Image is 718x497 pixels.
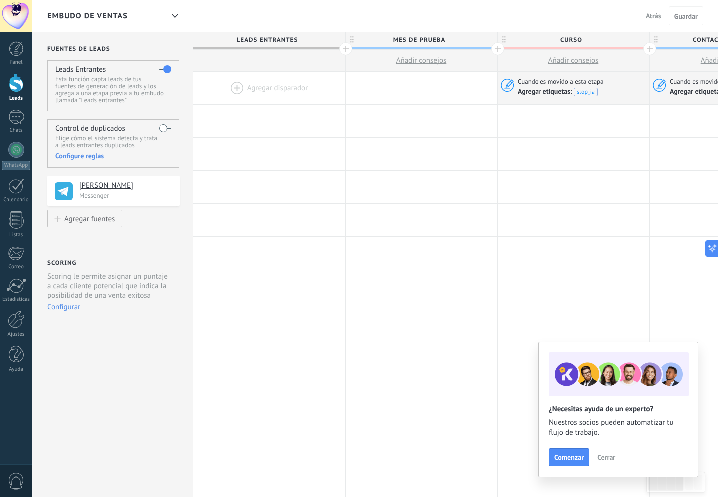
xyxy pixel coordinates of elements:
div: Configure reglas [55,151,171,160]
button: Añadir consejos [498,50,649,71]
h4: [PERSON_NAME] [79,181,173,191]
h2: Fuentes de leads [47,45,180,53]
h4: Control de duplicados [55,124,125,133]
span: Atrás [646,11,661,20]
span: Cerrar [597,454,615,461]
button: Cerrar [593,450,620,465]
span: Leads Entrantes [193,32,340,48]
p: Elige cómo el sistema detecta y trata a leads entrantes duplicados [55,135,171,149]
p: Esta función capta leads de tus fuentes de generación de leads y los agrega a una etapa previa a ... [55,76,171,104]
span: MES de Prueba [346,32,492,48]
div: Estadísticas [2,296,31,303]
button: Añadir consejos [346,50,497,71]
span: Nuestros socios pueden automatizar tu flujo de trabajo. [549,418,688,438]
h4: Leads Entrantes [55,65,106,74]
div: WhatsApp [2,161,30,170]
div: MES de Prueba [346,32,497,47]
button: Atrás [642,8,665,23]
div: Ayuda [2,366,31,373]
div: Chats [2,127,31,134]
div: Ajustes [2,331,31,338]
p: Scoring le permite asignar un puntaje a cada cliente potencial que indica la posibilidad de una v... [47,272,172,300]
p: Messenger [79,191,174,200]
div: Curso [498,32,649,47]
div: Correo [2,264,31,270]
span: Añadir consejos [548,56,599,65]
div: Calendario [2,197,31,203]
span: Agregar etiquetas: [518,87,574,96]
div: Leads Entrantes [193,32,345,47]
span: Guardar [674,13,698,20]
button: Configurar [47,302,80,312]
div: Panel [2,59,31,66]
span: Embudo de ventas [47,11,128,21]
button: Agregar fuentes [47,210,122,227]
span: Comenzar [554,454,584,461]
span: Cuando es movido a esta etapa [518,77,605,86]
div: Embudo de ventas [166,6,183,26]
div: Listas [2,232,31,238]
div: Leads [2,95,31,102]
span: Añadir consejos [396,56,447,65]
div: Agregar fuentes [64,214,115,223]
button: Comenzar [549,448,589,466]
h2: ¿Necesitas ayuda de un experto? [549,404,688,414]
button: Guardar [669,6,703,25]
span: stop_ia [574,88,598,96]
span: Curso [498,32,644,48]
h2: Scoring [47,259,76,267]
